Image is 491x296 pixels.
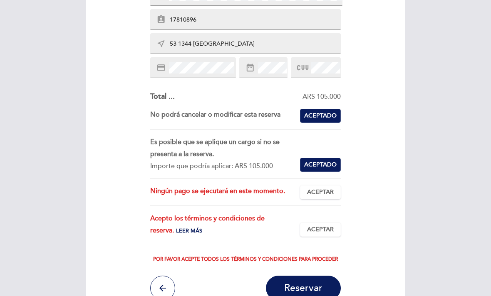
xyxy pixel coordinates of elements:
input: Documento de identidad o Número de Pasaporte [169,15,342,25]
input: Dirección [169,39,342,49]
span: Leer más [176,228,202,234]
div: No podrá cancelar o modificar esta reserva [150,109,300,123]
i: arrow_back [158,283,168,293]
div: Ningún pago se ejecutará en este momento. [150,185,300,199]
i: date_range [245,63,255,72]
span: Aceptar [307,225,334,234]
span: Aceptado [304,112,337,120]
button: Aceptar [300,185,341,199]
button: Aceptado [300,109,341,123]
span: Aceptar [307,188,334,197]
button: Aceptado [300,158,341,172]
div: Es posible que se aplique un cargo si no se presenta a la reserva. [150,136,294,160]
span: Aceptado [304,161,337,169]
button: Aceptar [300,223,341,237]
div: ARS 105.000 [175,92,341,102]
span: Total ... [150,92,175,101]
div: Importe que podría aplicar: ARS 105.000 [150,160,294,172]
i: assignment_ind [156,15,166,24]
i: near_me [156,39,166,48]
div: Acepto los términos y condiciones de reserva. [150,213,300,237]
span: Reservar [284,283,322,294]
i: credit_card [156,63,166,72]
div: Por favor acepte todos los términos y condiciones para proceder [150,257,341,262]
